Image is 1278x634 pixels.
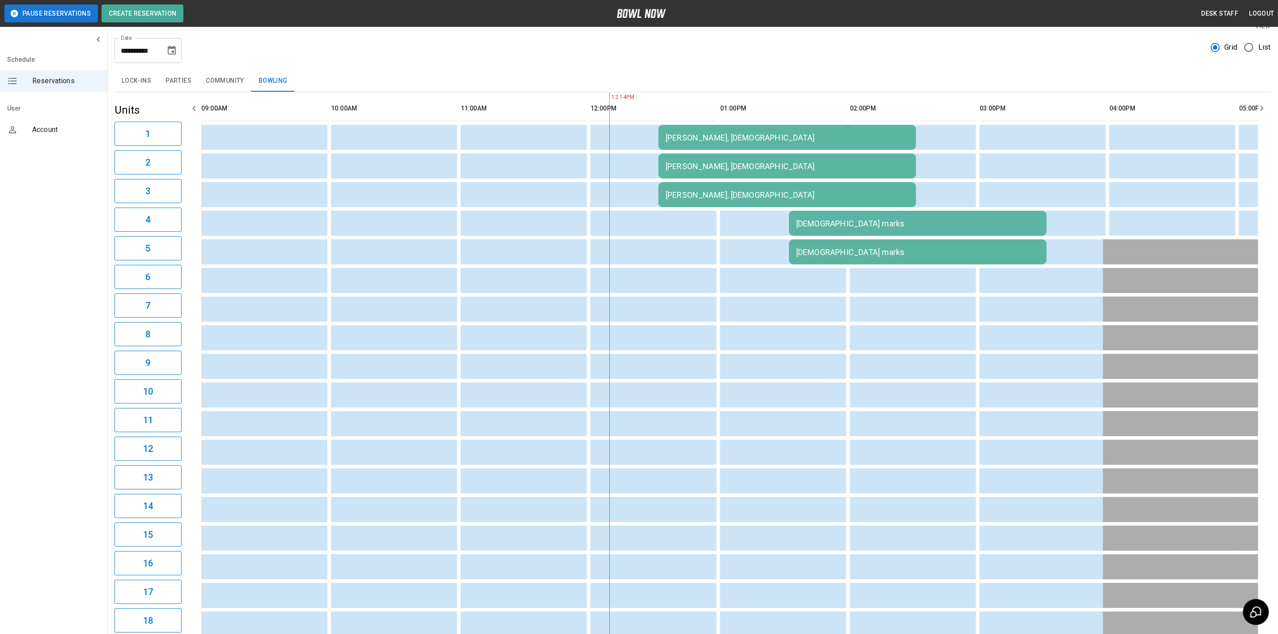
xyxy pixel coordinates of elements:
[115,551,182,575] button: 16
[158,70,199,92] button: Parties
[1258,42,1271,53] span: List
[102,4,183,22] button: Create Reservation
[590,96,717,121] th: 12:00PM
[201,96,327,121] th: 09:00AM
[1246,5,1278,22] button: Logout
[251,70,295,92] button: Bowling
[115,236,182,260] button: 5
[115,523,182,547] button: 15
[32,124,100,135] span: Account
[115,408,182,432] button: 11
[143,470,153,485] h6: 13
[1198,5,1242,22] button: Desk Staff
[115,322,182,346] button: 8
[115,103,182,117] h5: Units
[115,379,182,404] button: 10
[115,208,182,232] button: 4
[331,96,457,121] th: 10:00AM
[115,70,158,92] button: Lock-ins
[115,351,182,375] button: 9
[143,613,153,628] h6: 18
[115,70,1271,92] div: inventory tabs
[32,76,100,86] span: Reservations
[461,96,587,121] th: 11:00AM
[4,4,98,22] button: Pause Reservations
[145,127,150,141] h6: 1
[115,179,182,203] button: 3
[115,608,182,633] button: 18
[796,247,1040,257] div: [DEMOGRAPHIC_DATA] marks
[145,241,150,255] h6: 5
[666,190,909,200] div: [PERSON_NAME], [DEMOGRAPHIC_DATA]
[143,528,153,542] h6: 15
[145,298,150,313] h6: 7
[115,122,182,146] button: 1
[115,494,182,518] button: 14
[115,294,182,318] button: 7
[115,265,182,289] button: 6
[115,465,182,489] button: 13
[145,327,150,341] h6: 8
[145,184,150,198] h6: 3
[145,213,150,227] h6: 4
[143,384,153,399] h6: 10
[145,356,150,370] h6: 9
[143,413,153,427] h6: 11
[796,219,1040,228] div: [DEMOGRAPHIC_DATA] marks
[143,442,153,456] h6: 12
[115,150,182,174] button: 2
[143,556,153,570] h6: 16
[143,585,153,599] h6: 17
[145,155,150,170] h6: 2
[199,70,251,92] button: Community
[666,162,909,171] div: [PERSON_NAME], [DEMOGRAPHIC_DATA]
[145,270,150,284] h6: 6
[115,437,182,461] button: 12
[143,499,153,513] h6: 14
[1225,42,1238,53] span: Grid
[115,580,182,604] button: 17
[617,9,666,18] img: logo
[666,133,909,142] div: [PERSON_NAME], [DEMOGRAPHIC_DATA]
[163,42,181,60] button: Choose date, selected date is Aug 17, 2025
[609,93,611,102] span: 12:14PM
